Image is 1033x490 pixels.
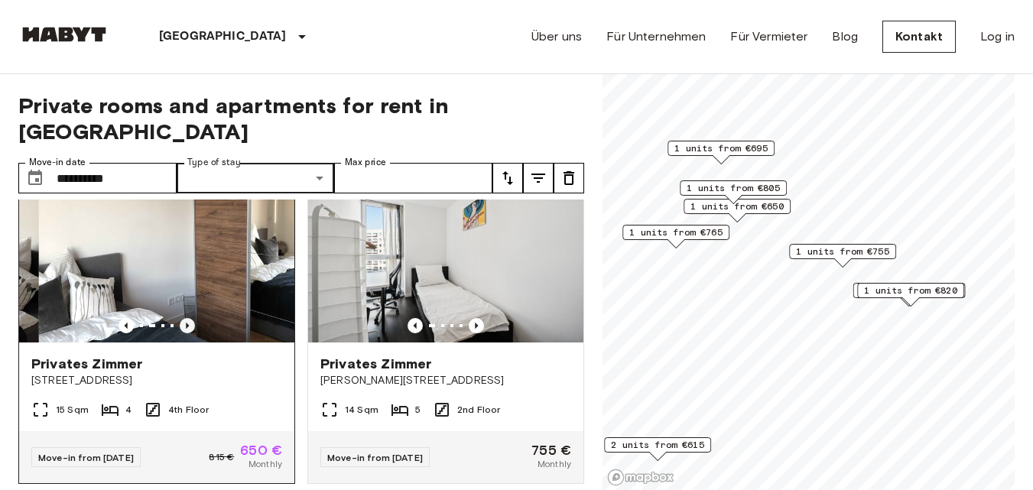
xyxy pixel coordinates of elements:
span: 2nd Floor [457,403,500,417]
a: Marketing picture of unit DE-01-002-004-04HFMarketing picture of unit DE-01-002-004-04HFPrevious ... [18,158,295,484]
div: Map marker [680,180,787,204]
span: 1 units from €755 [796,245,889,258]
span: 2 units from €615 [611,438,704,452]
div: Map marker [857,283,964,307]
div: Map marker [622,225,729,248]
span: 15 Sqm [56,403,89,417]
div: Map marker [668,141,775,164]
span: 650 € [240,443,282,457]
button: Previous image [469,318,484,333]
button: Previous image [408,318,423,333]
button: Previous image [119,318,134,333]
button: tune [492,163,523,193]
span: 1 units from €765 [629,226,723,239]
button: Previous image [180,318,195,333]
span: [STREET_ADDRESS] [31,373,282,388]
a: Kontakt [882,21,956,53]
div: Map marker [684,199,791,222]
span: Move-in from [DATE] [327,452,423,463]
span: Privates Zimmer [31,355,142,373]
span: 815 € [209,450,234,464]
span: 1 units from €695 [674,141,768,155]
span: [PERSON_NAME][STREET_ADDRESS] [320,373,571,388]
a: Log in [980,28,1015,46]
button: tune [523,163,554,193]
img: Marketing picture of unit DE-01-302-006-05 [308,159,583,342]
span: 4 [125,403,132,417]
span: Monthly [249,457,282,471]
span: Move-in from [DATE] [38,452,134,463]
span: 14 Sqm [345,403,378,417]
span: 1 units from €650 [690,200,784,213]
img: Marketing picture of unit DE-01-002-004-04HF [39,159,314,342]
div: Map marker [853,283,966,307]
a: Mapbox logo [607,469,674,486]
div: Map marker [789,244,896,268]
a: Über uns [531,28,582,46]
a: Für Vermieter [730,28,807,46]
span: 4th Floor [168,403,209,417]
label: Move-in date [29,156,86,169]
span: 755 € [531,443,571,457]
button: tune [554,163,584,193]
span: 1 units from €805 [687,181,780,195]
label: Type of stay [187,156,241,169]
label: Max price [345,156,386,169]
p: [GEOGRAPHIC_DATA] [159,28,287,46]
a: Blog [832,28,858,46]
div: Map marker [604,437,711,461]
span: Monthly [538,457,571,471]
img: Habyt [18,27,110,42]
a: Marketing picture of unit DE-01-302-006-05Previous imagePrevious imagePrivates Zimmer[PERSON_NAME... [307,158,584,484]
span: 5 [415,403,421,417]
a: Für Unternehmen [606,28,706,46]
span: Private rooms and apartments for rent in [GEOGRAPHIC_DATA] [18,92,584,144]
span: Privates Zimmer [320,355,431,373]
button: Choose date, selected date is 1 Oct 2025 [20,163,50,193]
span: 1 units from €820 [864,284,957,297]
